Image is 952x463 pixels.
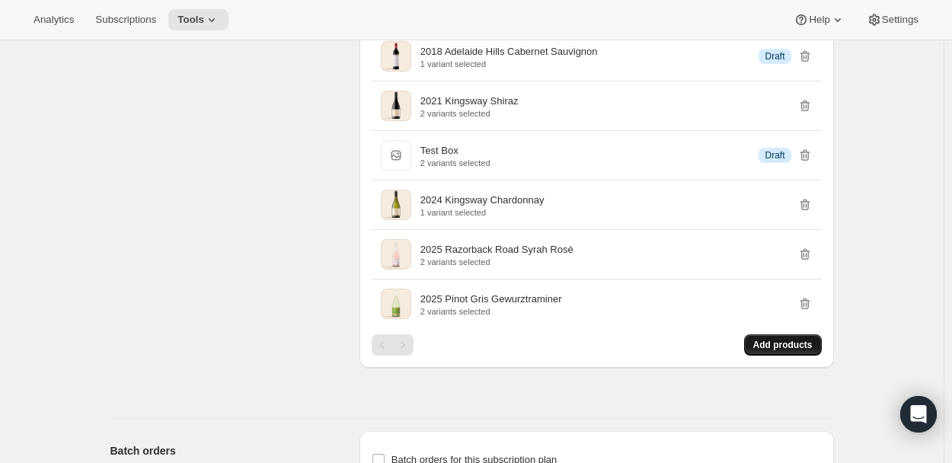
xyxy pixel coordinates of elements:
[420,307,562,316] p: 2 variants selected
[784,9,854,30] button: Help
[95,14,156,26] span: Subscriptions
[420,193,545,208] p: 2024 Kingsway Chardonnay
[420,143,458,158] p: Test Box
[381,239,411,270] img: 2025 Razorback Road Syrah Rosé
[372,334,414,356] nav: Pagination
[420,59,598,69] p: 1 variant selected
[765,149,784,161] span: Draft
[420,109,519,118] p: 2 variants selected
[24,9,83,30] button: Analytics
[381,91,411,121] img: 2021 Kingsway Shiraz
[753,339,813,351] span: Add products
[86,9,165,30] button: Subscriptions
[177,14,204,26] span: Tools
[34,14,74,26] span: Analytics
[882,14,918,26] span: Settings
[168,9,228,30] button: Tools
[900,396,937,433] div: Open Intercom Messenger
[420,292,562,307] p: 2025 Pinot Gris Gewurztraminer
[858,9,928,30] button: Settings
[420,44,598,59] p: 2018 Adelaide Hills Cabernet Sauvignon
[744,334,822,356] button: Add products
[420,208,545,217] p: 1 variant selected
[110,443,335,458] h2: Batch orders
[420,94,519,109] p: 2021 Kingsway Shiraz
[381,41,411,72] img: 2018 Adelaide Hills Cabernet Sauvignon
[420,257,573,267] p: 2 variants selected
[420,242,573,257] p: 2025 Razorback Road Syrah Rosé
[381,289,411,319] img: 2025 Pinot Gris Gewurztraminer
[809,14,829,26] span: Help
[765,50,784,62] span: Draft
[420,158,490,168] p: 2 variants selected
[381,190,411,220] img: 2024 Kingsway Chardonnay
